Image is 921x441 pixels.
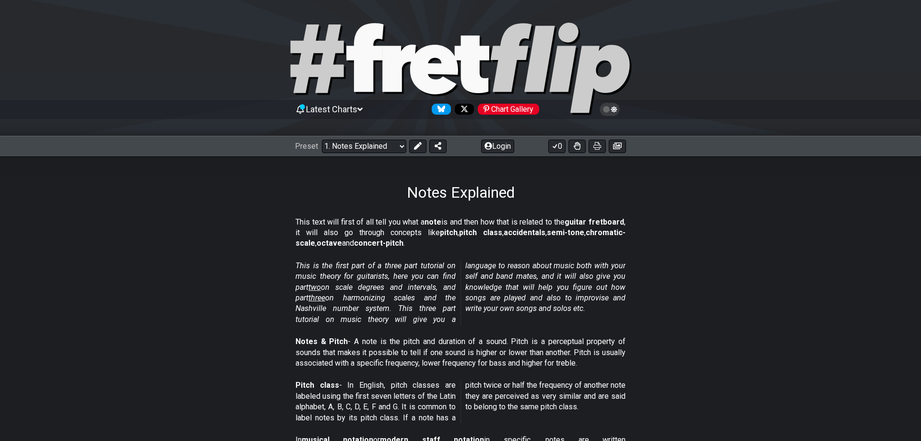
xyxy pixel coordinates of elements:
strong: concert-pitch [354,238,403,248]
strong: note [425,217,441,226]
p: This text will first of all tell you what a is and then how that is related to the , it will also... [295,217,626,249]
button: Create image [609,140,626,153]
strong: Pitch class [295,381,339,390]
select: Preset [322,140,406,153]
div: Chart Gallery [478,104,539,115]
strong: octave [317,238,342,248]
button: Edit Preset [409,140,426,153]
a: Follow #fretflip at Bluesky [428,104,451,115]
strong: semi-tone [547,228,584,237]
button: Print [589,140,606,153]
em: This is the first part of a three part tutorial on music theory for guitarists, here you can find... [295,261,626,324]
strong: pitch class [459,228,502,237]
p: - In English, pitch classes are labeled using the first seven letters of the Latin alphabet, A, B... [295,380,626,423]
p: - A note is the pitch and duration of a sound. Pitch is a perceptual property of sounds that make... [295,336,626,369]
button: 0 [548,140,566,153]
span: Latest Charts [306,104,357,114]
strong: accidentals [504,228,545,237]
span: Toggle light / dark theme [604,105,615,114]
span: Preset [295,142,318,151]
a: #fretflip at Pinterest [474,104,539,115]
span: three [308,293,325,302]
strong: Notes & Pitch [295,337,348,346]
a: Follow #fretflip at X [451,104,474,115]
button: Login [481,140,514,153]
strong: pitch [440,228,458,237]
strong: guitar fretboard [565,217,624,226]
button: Toggle Dexterity for all fretkits [568,140,586,153]
h1: Notes Explained [407,183,515,202]
button: Share Preset [429,140,447,153]
span: two [308,283,321,292]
